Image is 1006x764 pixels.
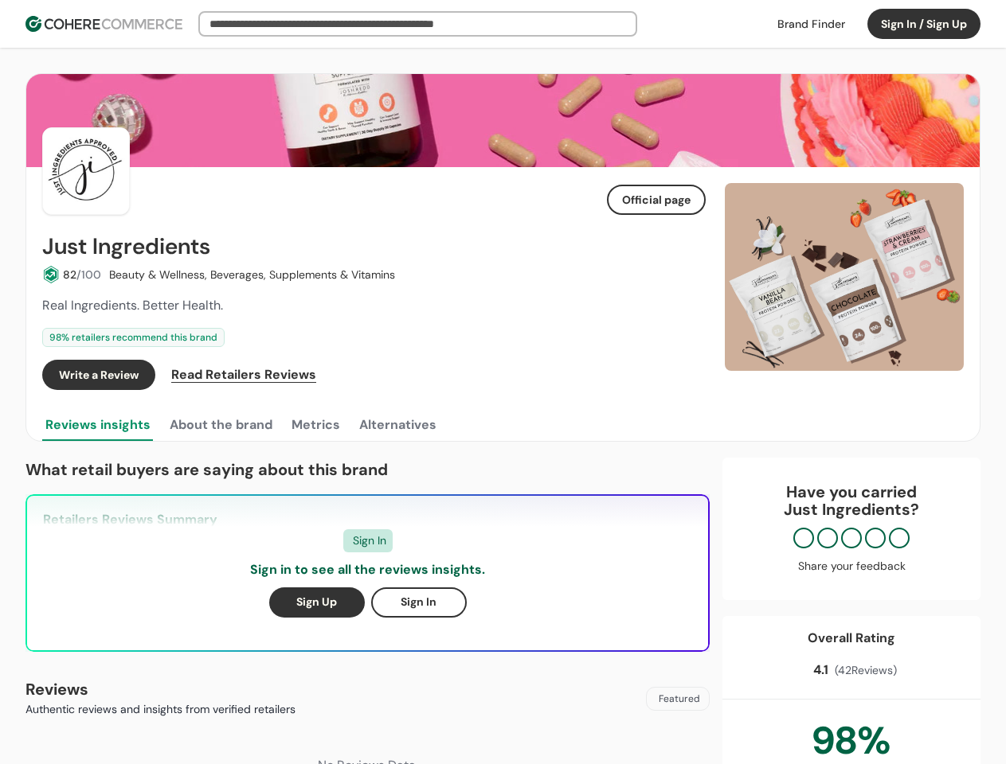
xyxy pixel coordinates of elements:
button: About the brand [166,409,276,441]
span: Sign In [353,532,386,549]
span: ( 42 Reviews) [835,662,897,679]
img: Brand Photo [42,127,130,215]
button: Sign In / Sign Up [867,9,981,39]
span: 82 [63,267,76,282]
div: Have you carried [738,483,965,518]
p: Authentic reviews and insights from verified retailers [25,701,296,718]
img: Cohere Logo [25,16,182,32]
div: Slide 1 [725,183,964,371]
div: Beauty & Wellness, Beverages, Supplements & Vitamins [109,267,395,283]
button: Alternatives [356,409,440,441]
div: 98 % retailers recommend this brand [42,328,225,347]
img: Brand cover image [26,74,980,167]
button: Write a Review [42,360,155,390]
span: Real Ingredients. Better Health. [42,297,223,314]
button: Reviews insights [42,409,154,441]
p: Just Ingredients ? [738,501,965,518]
span: 4.1 [813,661,828,680]
button: Official page [607,185,706,215]
button: Sign In [371,587,467,618]
img: Slide 0 [725,183,964,371]
p: What retail buyers are saying about this brand [25,458,710,481]
span: Featured [659,692,700,706]
a: Read Retailers Reviews [168,360,316,390]
h2: Just Ingredients [42,234,210,259]
div: Overall Rating [808,629,895,648]
span: Read Retailers Reviews [171,365,316,384]
button: Sign Up [269,587,365,618]
div: Carousel [725,183,964,371]
div: Share your feedback [738,558,965,575]
span: /100 [76,267,101,282]
b: Reviews [25,679,88,700]
button: Metrics [288,409,343,441]
p: Sign in to see all the reviews insights. [250,560,485,579]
